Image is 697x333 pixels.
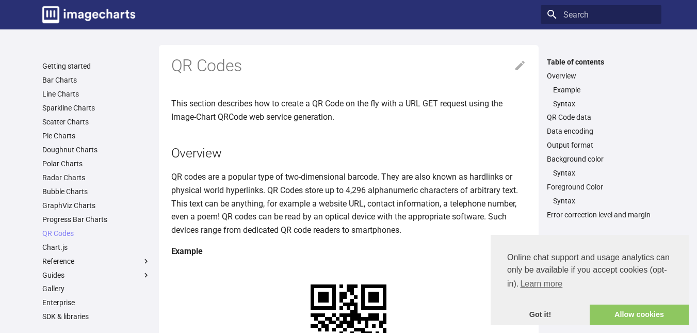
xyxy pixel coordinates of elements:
[42,117,151,126] a: Scatter Charts
[42,298,151,307] a: Enterprise
[547,168,655,178] nav: Background color
[518,276,564,292] a: learn more about cookies
[42,312,151,321] a: SDK & libraries
[507,251,672,292] span: Online chat support and usage analytics can only be available if you accept cookies (opt-in).
[42,103,151,113] a: Sparkline Charts
[42,229,151,238] a: QR Codes
[547,113,655,122] a: QR Code data
[553,85,655,94] a: Example
[42,61,151,71] a: Getting started
[42,131,151,140] a: Pie Charts
[42,187,151,196] a: Bubble Charts
[547,85,655,108] nav: Overview
[42,89,151,99] a: Line Charts
[42,284,151,293] a: Gallery
[171,245,526,258] h4: Example
[42,159,151,168] a: Polar Charts
[42,201,151,210] a: GraphViz Charts
[171,55,526,77] h1: QR Codes
[42,145,151,154] a: Doughnut Charts
[171,144,526,162] h2: Overview
[42,173,151,182] a: Radar Charts
[541,57,661,67] label: Table of contents
[553,196,655,205] a: Syntax
[590,305,689,325] a: allow cookies
[553,168,655,178] a: Syntax
[553,99,655,108] a: Syntax
[42,6,135,23] img: logo
[42,215,151,224] a: Progress Bar Charts
[547,71,655,81] a: Overview
[42,271,151,280] label: Guides
[547,140,655,150] a: Output format
[38,2,139,27] a: Image-Charts documentation
[42,243,151,252] a: Chart.js
[42,75,151,85] a: Bar Charts
[547,154,655,164] a: Background color
[171,170,526,236] p: QR codes are a popular type of two-dimensional barcode. They are also known as hardlinks or physi...
[547,210,655,219] a: Error correction level and margin
[491,305,590,325] a: dismiss cookie message
[541,57,661,220] nav: Table of contents
[541,5,661,24] input: Search
[491,235,689,325] div: cookieconsent
[547,196,655,205] nav: Foreground Color
[171,97,526,123] p: This section describes how to create a QR Code on the fly with a URL GET request using the Image-...
[547,126,655,136] a: Data encoding
[547,182,655,192] a: Foreground Color
[42,257,151,266] label: Reference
